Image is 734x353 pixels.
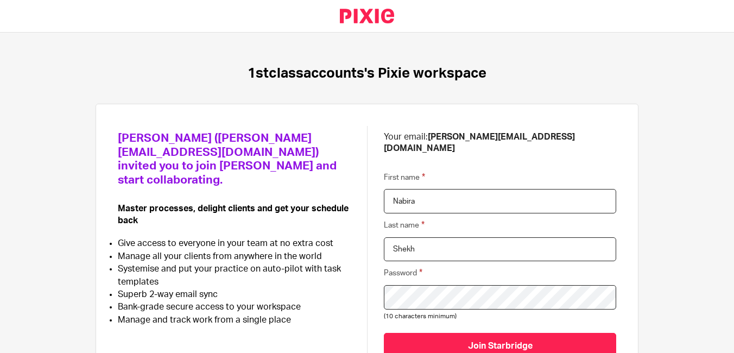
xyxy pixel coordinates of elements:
[384,133,575,153] b: [PERSON_NAME][EMAIL_ADDRESS][DOMAIN_NAME]
[384,171,425,184] label: First name
[384,267,422,279] label: Password
[118,237,351,250] li: Give access to everyone in your team at no extra cost
[118,203,351,226] p: Master processes, delight clients and get your schedule back
[384,237,616,262] input: Last name
[384,313,457,319] span: (10 characters minimum)
[118,314,351,326] li: Manage and track work from a single place
[118,133,337,186] span: [PERSON_NAME] ([PERSON_NAME][EMAIL_ADDRESS][DOMAIN_NAME]) invited you to join [PERSON_NAME] and s...
[118,263,351,288] li: Systemise and put your practice on auto-pilot with task templates
[384,131,616,155] p: Your email:
[248,65,486,82] h1: 1stclassaccounts's Pixie workspace
[118,288,351,301] li: Superb 2-way email sync
[118,250,351,263] li: Manage all your clients from anywhere in the world
[384,219,425,231] label: Last name
[118,301,351,313] li: Bank-grade secure access to your workspace
[384,189,616,213] input: First name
